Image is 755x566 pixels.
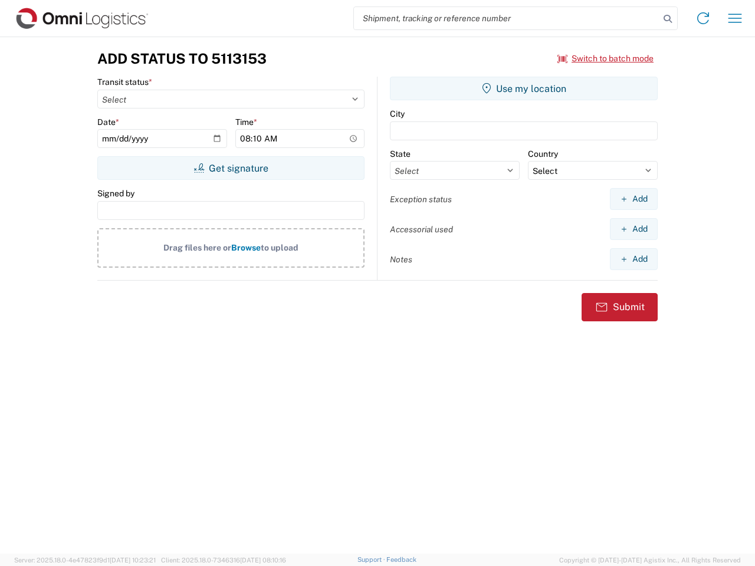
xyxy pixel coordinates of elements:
[240,557,286,564] span: [DATE] 08:10:16
[97,188,134,199] label: Signed by
[14,557,156,564] span: Server: 2025.18.0-4e47823f9d1
[386,556,416,563] a: Feedback
[610,218,658,240] button: Add
[97,117,119,127] label: Date
[357,556,387,563] a: Support
[354,7,659,29] input: Shipment, tracking or reference number
[97,50,267,67] h3: Add Status to 5113153
[610,188,658,210] button: Add
[235,117,257,127] label: Time
[582,293,658,321] button: Submit
[97,156,365,180] button: Get signature
[390,254,412,265] label: Notes
[97,77,152,87] label: Transit status
[390,194,452,205] label: Exception status
[163,243,231,252] span: Drag files here or
[528,149,558,159] label: Country
[390,149,411,159] label: State
[559,555,741,565] span: Copyright © [DATE]-[DATE] Agistix Inc., All Rights Reserved
[390,108,405,119] label: City
[261,243,298,252] span: to upload
[110,557,156,564] span: [DATE] 10:23:21
[557,49,654,68] button: Switch to batch mode
[390,77,658,100] button: Use my location
[161,557,286,564] span: Client: 2025.18.0-7346316
[610,248,658,270] button: Add
[390,224,453,235] label: Accessorial used
[231,243,261,252] span: Browse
